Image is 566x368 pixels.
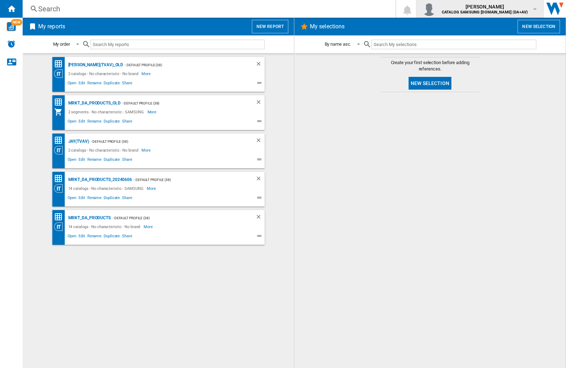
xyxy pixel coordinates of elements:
[54,98,67,107] div: Price Matrix
[37,20,67,33] h2: My reports
[255,137,265,146] div: Delete
[11,19,22,26] span: NEW
[67,146,142,154] div: 2 catalogs - No characteristic - No brand
[67,108,148,116] div: 2 segments - No characteristic - SAMSUNG
[132,175,241,184] div: - Default profile (38)
[53,41,70,47] div: My order
[67,222,144,231] div: 14 catalogs - No characteristic - No brand
[252,20,288,33] button: New report
[103,194,121,203] span: Duplicate
[325,41,351,47] div: By name asc.
[77,118,86,126] span: Edit
[121,194,133,203] span: Share
[255,99,265,108] div: Delete
[86,118,103,126] span: Rename
[103,118,121,126] span: Duplicate
[54,174,67,183] div: Price Matrix
[123,61,241,69] div: - Default profile (38)
[38,4,377,14] div: Search
[54,213,67,221] div: Price Matrix
[77,233,86,241] span: Edit
[144,222,154,231] span: More
[442,10,528,15] b: CATALOG SAMSUNG [DOMAIN_NAME] (DA+AV)
[54,222,67,231] div: Category View
[308,20,346,33] h2: My selections
[67,137,89,146] div: JAY(TVAV)
[86,194,103,203] span: Rename
[147,184,157,193] span: More
[86,156,103,165] span: Rename
[111,214,241,222] div: - Default profile (38)
[255,61,265,69] div: Delete
[54,60,67,68] div: Price Matrix
[7,22,16,31] img: wise-card.svg
[255,214,265,222] div: Delete
[121,233,133,241] span: Share
[67,194,78,203] span: Open
[148,108,158,116] span: More
[86,233,103,241] span: Rename
[141,146,152,154] span: More
[91,40,265,49] input: Search My reports
[67,184,147,193] div: 14 catalogs - No characteristic - SAMSUNG
[67,99,121,108] div: MRKT_DA_PRODUCTS_OLD
[67,80,78,88] span: Open
[381,60,480,72] span: Create your first selection before adding references.
[67,69,142,78] div: 2 catalogs - No characteristic - No brand
[54,108,67,116] div: My Assortment
[54,69,67,78] div: Category View
[7,40,16,48] img: alerts-logo.svg
[103,156,121,165] span: Duplicate
[121,118,133,126] span: Share
[54,136,67,145] div: Price Matrix
[409,77,451,90] button: New selection
[255,175,265,184] div: Delete
[371,40,536,49] input: Search My selections
[89,137,241,146] div: - Default profile (38)
[141,69,152,78] span: More
[77,156,86,165] span: Edit
[67,156,78,165] span: Open
[103,80,121,88] span: Duplicate
[121,99,241,108] div: - Default profile (38)
[67,118,78,126] span: Open
[77,80,86,88] span: Edit
[77,194,86,203] span: Edit
[103,233,121,241] span: Duplicate
[67,214,111,222] div: MRKT_DA_PRODUCTS
[121,80,133,88] span: Share
[442,3,528,10] span: [PERSON_NAME]
[67,61,123,69] div: [PERSON_NAME](TVAV)_old
[67,233,78,241] span: Open
[121,156,133,165] span: Share
[54,184,67,193] div: Category View
[54,146,67,154] div: Category View
[67,175,132,184] div: MRKT_DA_PRODUCTS_20240606
[518,20,560,33] button: New selection
[422,2,436,16] img: profile.jpg
[86,80,103,88] span: Rename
